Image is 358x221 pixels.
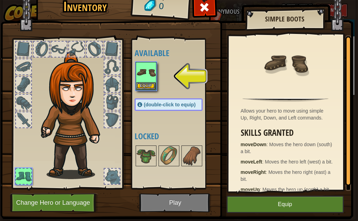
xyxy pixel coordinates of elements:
[241,169,266,175] strong: moveRight
[135,132,216,141] h4: Locked
[252,15,317,23] h2: Simple Boots
[263,187,330,192] span: Moves the hero up (north) a bit.
[136,82,156,90] button: Equip
[182,146,202,166] img: portrait.png
[241,107,334,121] div: Allows your hero to move using simple Up, Right, Down, and Left commands.
[262,159,265,165] span: :
[159,146,179,166] img: portrait.png
[241,142,267,147] strong: moveDown
[136,63,156,82] img: portrait.png
[266,142,269,147] span: :
[263,41,308,86] img: portrait.png
[241,187,260,192] strong: moveUp
[38,52,112,179] img: hair_f2.png
[10,193,98,212] button: Change Hero or Language
[260,187,263,192] span: :
[136,146,156,166] img: portrait.png
[144,102,196,107] span: (double-click to equip)
[227,196,344,213] button: Equip
[266,169,268,175] span: :
[242,98,328,102] img: hr.png
[241,169,331,182] span: Moves the hero right (east) a bit.
[241,159,262,165] strong: moveLeft
[265,159,333,165] span: Moves the hero left (west) a bit.
[241,142,332,154] span: Moves the hero down (south) a bit.
[241,128,334,138] h3: Skills Granted
[135,48,216,58] h4: Available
